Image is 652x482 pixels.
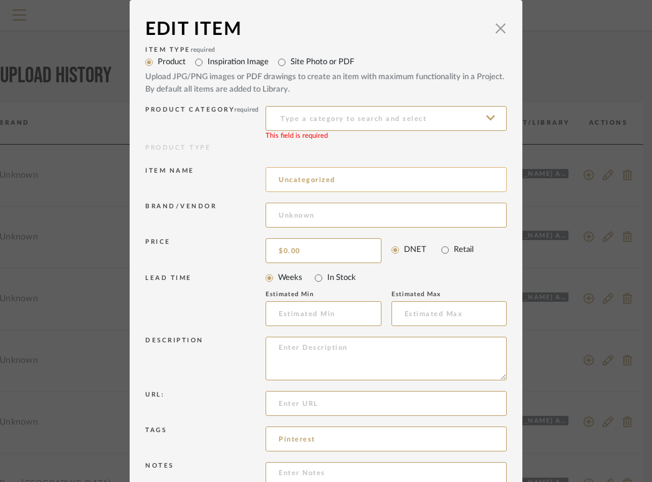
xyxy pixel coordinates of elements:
div: Tags [145,427,266,452]
mat-radio-group: Select item type [266,269,507,287]
div: Description [145,337,266,381]
label: Site Photo or PDF [290,56,354,69]
label: DNET [404,244,426,256]
input: Enter DNET Price [266,238,381,263]
div: Url: [145,391,266,417]
input: Type a category to search and select [266,106,507,131]
span: required [234,107,259,113]
div: Edit Item [145,16,488,43]
input: Enter Keywords, Separated by Commas [266,427,507,451]
div: Brand/Vendor [145,203,266,228]
div: Estimated Min [266,291,353,298]
input: Enter URL [266,391,507,416]
div: Price [145,238,266,259]
div: Product Category [145,106,266,132]
input: Enter Name [266,167,507,192]
mat-radio-group: Select item type [145,54,507,95]
div: Estimated Max [391,291,479,298]
div: Item Type [145,46,507,54]
span: required [191,47,215,53]
label: Weeks [278,272,302,284]
label: In Stock [327,272,356,284]
div: PRODUCT TYPE [145,138,266,158]
div: Item name [145,167,266,193]
div: Upload JPG/PNG images or PDF drawings to create an item with maximum functionality in a Project. ... [145,71,507,95]
input: Unknown [266,203,507,228]
label: Retail [454,244,474,256]
button: Close [488,16,513,41]
mat-radio-group: Select price type [391,241,507,259]
div: LEAD TIME [145,274,266,327]
input: Estimated Max [391,301,507,326]
label: Inspiration Image [208,56,269,69]
label: Product [158,56,186,69]
div: This field is required [266,131,328,142]
input: Estimated Min [266,301,381,326]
